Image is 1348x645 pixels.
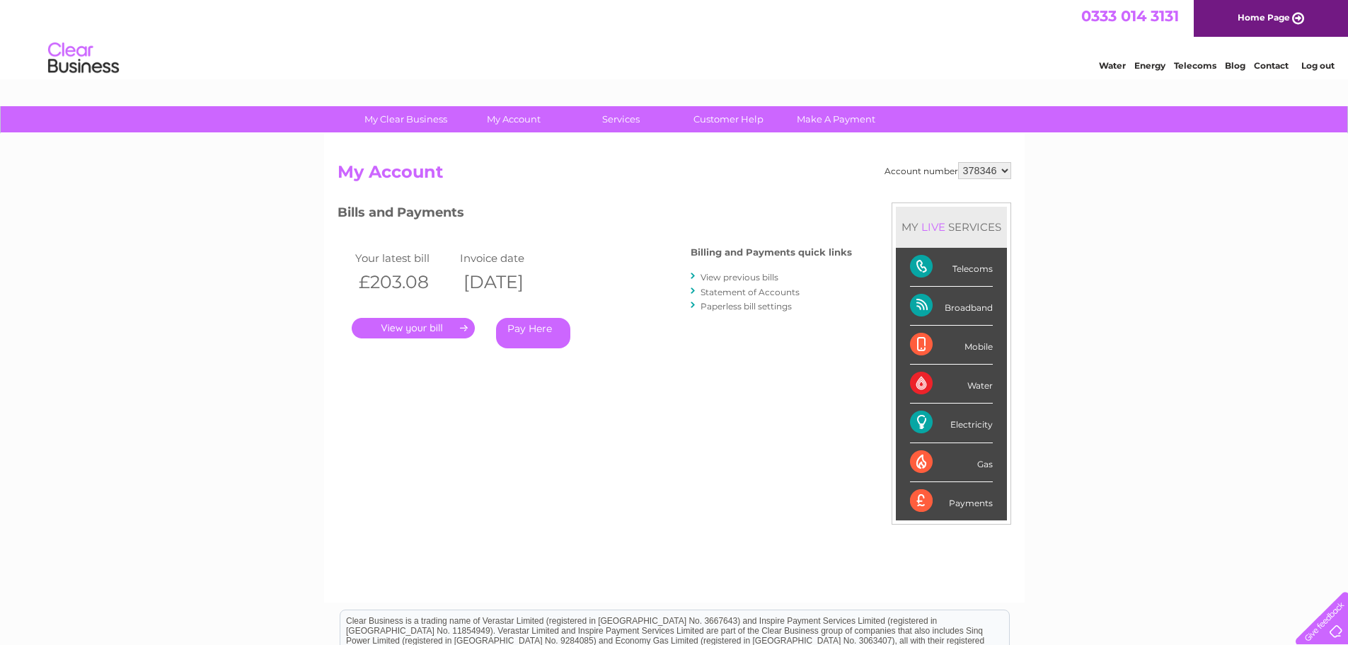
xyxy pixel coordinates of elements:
[338,162,1011,189] h2: My Account
[1301,60,1335,71] a: Log out
[910,404,993,443] div: Electricity
[563,106,679,132] a: Services
[910,248,993,287] div: Telecoms
[910,287,993,326] div: Broadband
[701,301,792,312] a: Paperless bill settings
[691,247,852,258] h4: Billing and Payments quick links
[1134,60,1165,71] a: Energy
[910,326,993,365] div: Mobile
[1254,60,1289,71] a: Contact
[670,106,787,132] a: Customer Help
[918,220,948,234] div: LIVE
[778,106,894,132] a: Make A Payment
[910,365,993,404] div: Water
[352,249,457,268] td: Your latest bill
[496,318,570,348] a: Pay Here
[455,106,572,132] a: My Account
[896,207,1007,247] div: MY SERVICES
[910,443,993,482] div: Gas
[910,482,993,520] div: Payments
[456,249,562,268] td: Invoice date
[347,106,464,132] a: My Clear Business
[701,287,800,297] a: Statement of Accounts
[352,318,475,338] a: .
[1081,7,1179,25] a: 0333 014 3131
[352,268,457,297] th: £203.08
[340,8,1009,69] div: Clear Business is a trading name of Verastar Limited (registered in [GEOGRAPHIC_DATA] No. 3667643...
[1225,60,1245,71] a: Blog
[885,162,1011,179] div: Account number
[1174,60,1216,71] a: Telecoms
[1099,60,1126,71] a: Water
[456,268,562,297] th: [DATE]
[701,272,778,282] a: View previous bills
[338,202,852,227] h3: Bills and Payments
[47,37,120,80] img: logo.png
